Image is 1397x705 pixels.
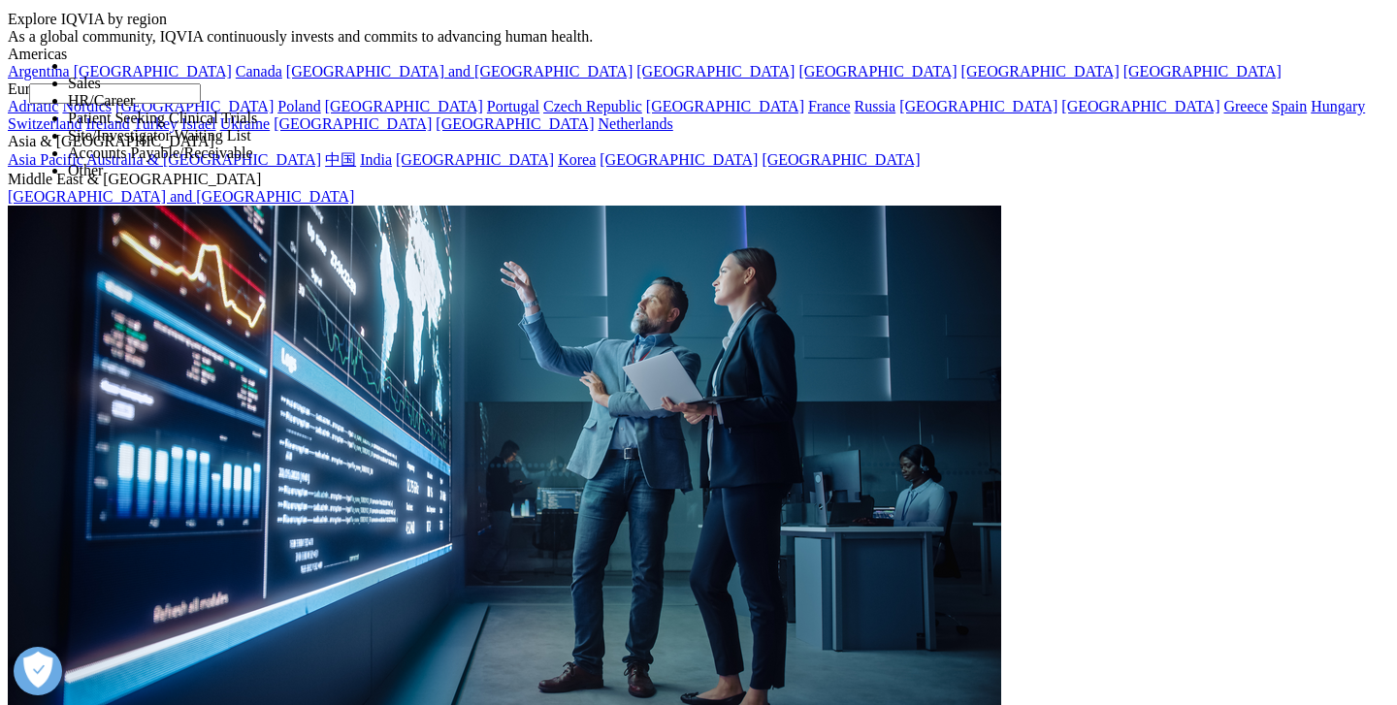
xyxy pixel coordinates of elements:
[1272,98,1307,114] a: Spain
[236,63,282,80] a: Canada
[543,98,642,114] a: Czech Republic
[855,98,896,114] a: Russia
[396,151,554,168] a: [GEOGRAPHIC_DATA]
[286,63,633,80] a: [GEOGRAPHIC_DATA] and [GEOGRAPHIC_DATA]
[8,115,81,132] a: Switzerland
[14,647,62,695] button: 打开偏好
[360,151,392,168] a: India
[762,151,920,168] a: [GEOGRAPHIC_DATA]
[274,115,432,132] a: [GEOGRAPHIC_DATA]
[68,127,257,144] li: Site/Investigator Waiting List
[1223,98,1267,114] a: Greece
[8,151,83,168] a: Asia Pacific
[8,11,1389,28] div: Explore IQVIA by region
[325,98,483,114] a: [GEOGRAPHIC_DATA]
[68,110,257,127] li: Patient Seeking Clinical Trials
[808,98,851,114] a: France
[8,63,70,80] a: Argentina
[558,151,596,168] a: Korea
[68,75,257,92] li: Sales
[1311,98,1365,114] a: Hungary
[8,133,1389,150] div: Asia & [GEOGRAPHIC_DATA]
[798,63,957,80] a: [GEOGRAPHIC_DATA]
[8,188,354,205] a: [GEOGRAPHIC_DATA] and [GEOGRAPHIC_DATA]
[436,115,594,132] a: [GEOGRAPHIC_DATA]
[8,98,58,114] a: Adriatic
[68,162,257,179] li: Other
[325,151,356,168] a: 中国
[646,98,804,114] a: [GEOGRAPHIC_DATA]
[899,98,1057,114] a: [GEOGRAPHIC_DATA]
[600,151,758,168] a: [GEOGRAPHIC_DATA]
[487,98,539,114] a: Portugal
[598,115,672,132] a: Netherlands
[8,80,1389,98] div: Europe
[636,63,795,80] a: [GEOGRAPHIC_DATA]
[8,46,1389,63] div: Americas
[1061,98,1219,114] a: [GEOGRAPHIC_DATA]
[961,63,1120,80] a: [GEOGRAPHIC_DATA]
[8,28,1389,46] div: As a global community, IQVIA continuously invests and commits to advancing human health.
[277,98,320,114] a: Poland
[68,144,257,162] li: Accounts Payable/Receivable
[68,92,257,110] li: HR/Career
[8,171,1389,188] div: Middle East & [GEOGRAPHIC_DATA]
[1123,63,1282,80] a: [GEOGRAPHIC_DATA]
